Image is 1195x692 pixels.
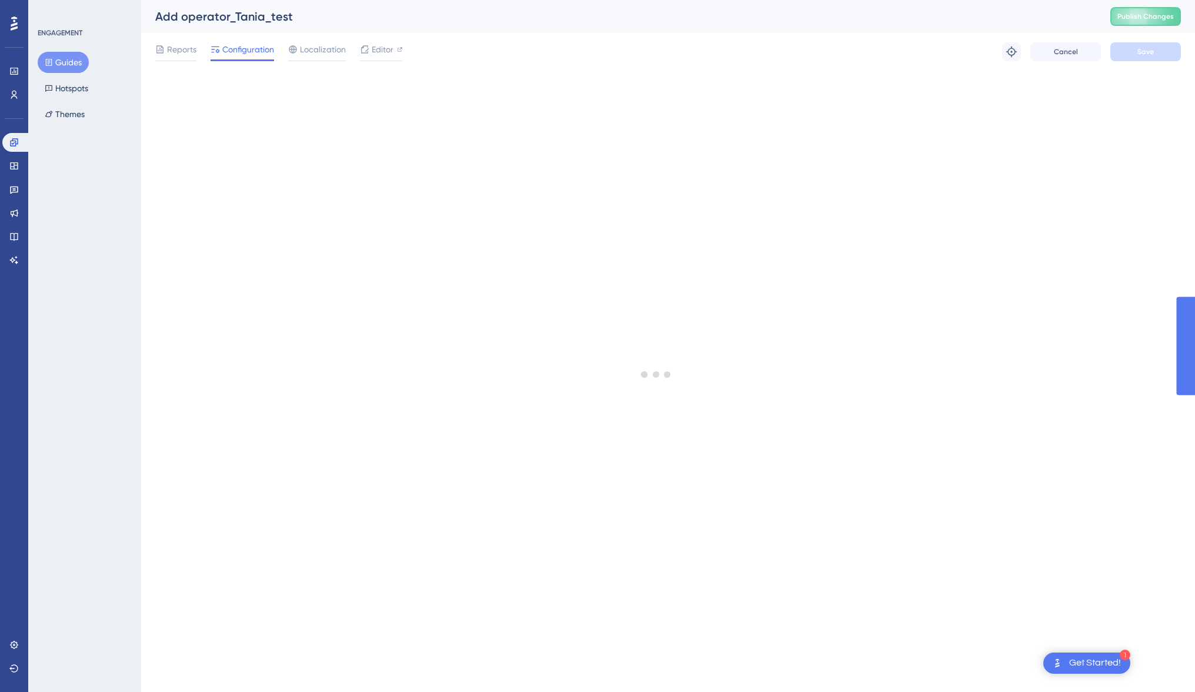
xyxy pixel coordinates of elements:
[1146,646,1181,681] iframe: UserGuiding AI Assistant Launcher
[1110,7,1181,26] button: Publish Changes
[1117,12,1174,21] span: Publish Changes
[1050,656,1064,670] img: launcher-image-alternative-text
[1043,653,1130,674] div: Open Get Started! checklist, remaining modules: 1
[1030,42,1101,61] button: Cancel
[1120,650,1130,660] div: 1
[155,8,1081,25] div: Add operator_Tania_test
[167,42,196,56] span: Reports
[38,78,95,99] button: Hotspots
[38,104,92,125] button: Themes
[222,42,274,56] span: Configuration
[1110,42,1181,61] button: Save
[38,28,82,38] div: ENGAGEMENT
[372,42,393,56] span: Editor
[1054,47,1078,56] span: Cancel
[38,52,89,73] button: Guides
[1069,657,1121,670] div: Get Started!
[1137,47,1154,56] span: Save
[300,42,346,56] span: Localization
